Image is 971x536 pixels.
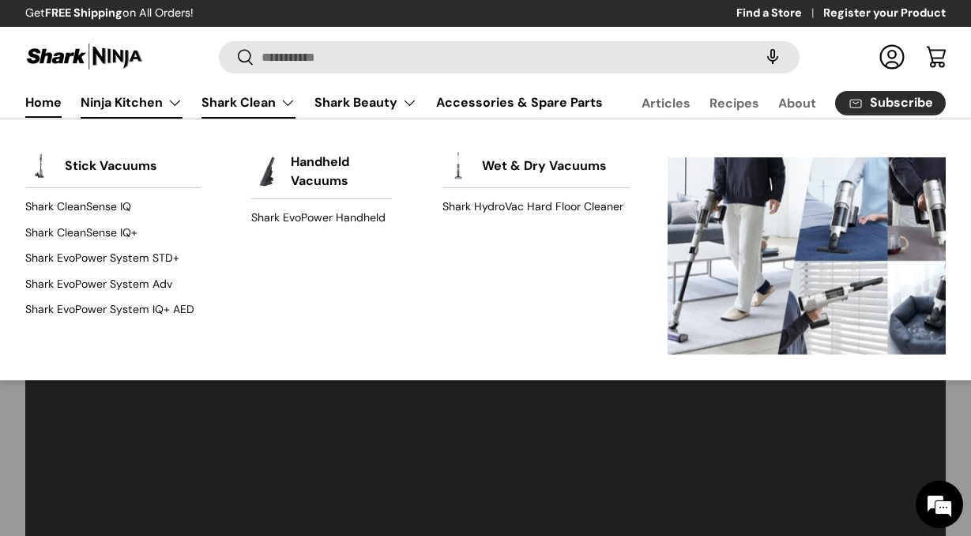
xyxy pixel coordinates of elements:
speech-search-button: Search by voice [747,40,798,74]
a: About [778,88,816,119]
summary: Shark Beauty [305,87,427,119]
nav: Secondary [604,87,946,119]
strong: FREE Shipping [45,6,122,20]
a: Register your Product [823,5,946,22]
a: Articles [642,88,691,119]
summary: Shark Clean [192,87,305,119]
a: Subscribe [835,91,946,115]
a: Find a Store [736,5,823,22]
summary: Ninja Kitchen [71,87,192,119]
a: Home [25,87,62,118]
img: Shark Ninja Philippines [25,41,144,72]
nav: Primary [25,87,603,119]
a: Recipes [709,88,759,119]
p: Get on All Orders! [25,5,194,22]
span: Subscribe [870,96,933,109]
a: Accessories & Spare Parts [436,87,603,118]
